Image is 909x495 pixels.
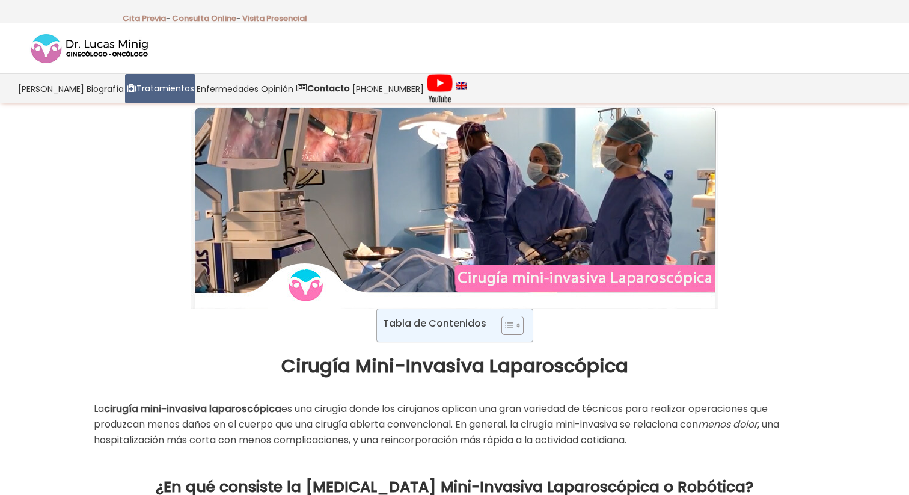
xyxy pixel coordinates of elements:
a: Consulta Online [172,13,236,24]
a: Cita Previa [123,13,166,24]
strong: Contacto [307,82,350,94]
em: menos dolor [698,417,757,431]
img: language english [456,82,467,89]
a: Contacto [295,74,351,103]
span: Enfermedades [197,82,259,96]
a: Tratamientos [125,74,195,103]
p: - [172,11,240,26]
strong: cirugía mini-invasiva laparoscópica [104,402,281,416]
a: language english [454,74,468,103]
img: Cirugía mini invasiva Laparoscopica Dr Lucas Minig [191,104,718,309]
span: [PHONE_NUMBER] [352,82,424,96]
img: Videos Youtube Ginecología [426,73,453,103]
p: La es una cirugía donde los cirujanos aplican una gran variedad de técnicas para realizar operaci... [94,401,815,448]
a: Biografía [85,74,125,103]
a: Visita Presencial [242,13,307,24]
span: [PERSON_NAME] [18,82,84,96]
a: [PERSON_NAME] [17,74,85,103]
p: - [123,11,170,26]
span: Tratamientos [136,82,194,96]
a: Opinión [260,74,295,103]
a: Videos Youtube Ginecología [425,74,454,103]
p: Tabla de Contenidos [383,316,486,330]
strong: Cirugía Mini-Invasiva Laparoscópica [281,352,628,379]
a: [PHONE_NUMBER] [351,74,425,103]
span: Biografía [87,82,124,96]
span: Opinión [261,82,293,96]
a: Toggle Table of Content [492,315,521,336]
a: Enfermedades [195,74,260,103]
